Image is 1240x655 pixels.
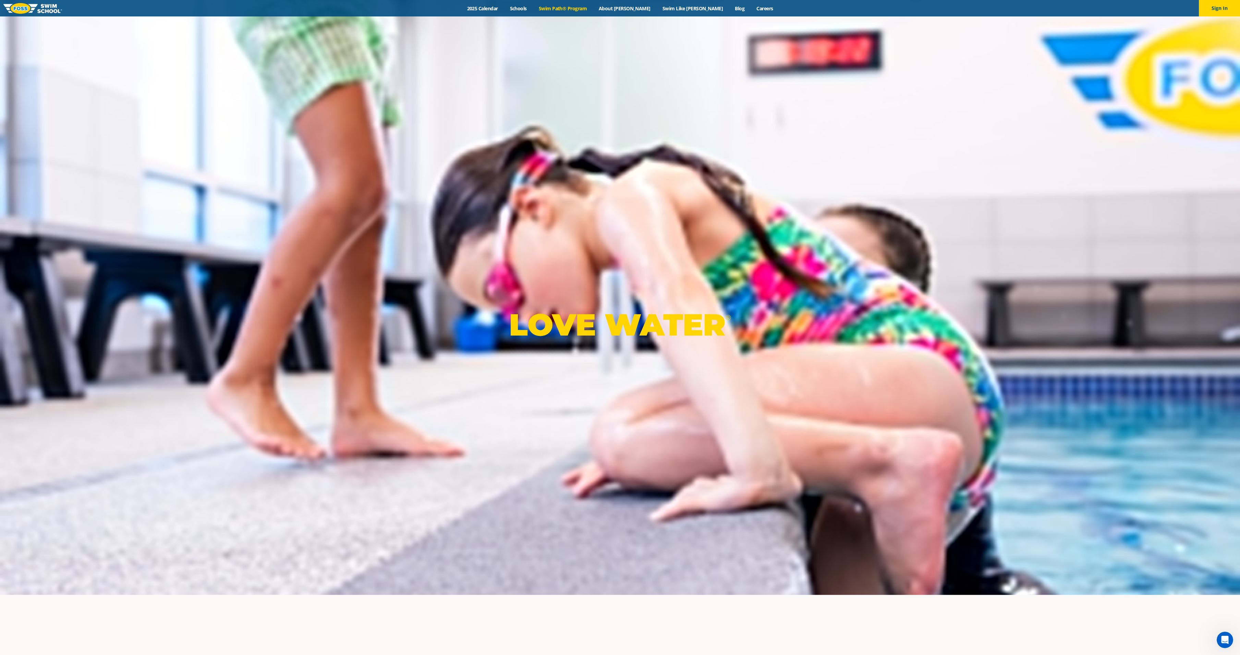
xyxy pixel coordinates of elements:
sup: ® [725,313,731,322]
a: Careers [751,5,779,12]
a: Swim Path® Program [533,5,593,12]
a: 2025 Calendar [461,5,504,12]
a: Swim Like [PERSON_NAME] [656,5,729,12]
a: Schools [504,5,533,12]
a: About [PERSON_NAME] [593,5,657,12]
p: LOVE WATER [509,306,731,343]
a: Blog [729,5,751,12]
iframe: Intercom live chat [1217,632,1233,648]
img: FOSS Swim School Logo [3,3,62,14]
